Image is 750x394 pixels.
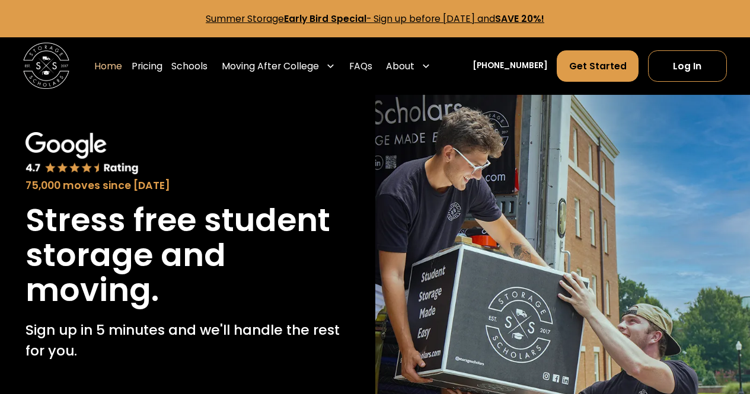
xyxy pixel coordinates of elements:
[171,50,208,82] a: Schools
[132,50,162,82] a: Pricing
[94,50,122,82] a: Home
[23,43,69,89] img: Storage Scholars main logo
[25,203,350,307] h1: Stress free student storage and moving.
[206,12,544,25] a: Summer StorageEarly Bird Special- Sign up before [DATE] andSAVE 20%!
[25,178,350,193] div: 75,000 moves since [DATE]
[557,50,639,82] a: Get Started
[217,50,340,82] div: Moving After College
[349,50,372,82] a: FAQs
[386,59,414,73] div: About
[284,12,366,25] strong: Early Bird Special
[648,50,727,82] a: Log In
[25,132,139,175] img: Google 4.7 star rating
[473,60,548,72] a: [PHONE_NUMBER]
[23,43,69,89] a: home
[25,319,350,361] p: Sign up in 5 minutes and we'll handle the rest for you.
[495,12,544,25] strong: SAVE 20%!
[381,50,435,82] div: About
[222,59,319,73] div: Moving After College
